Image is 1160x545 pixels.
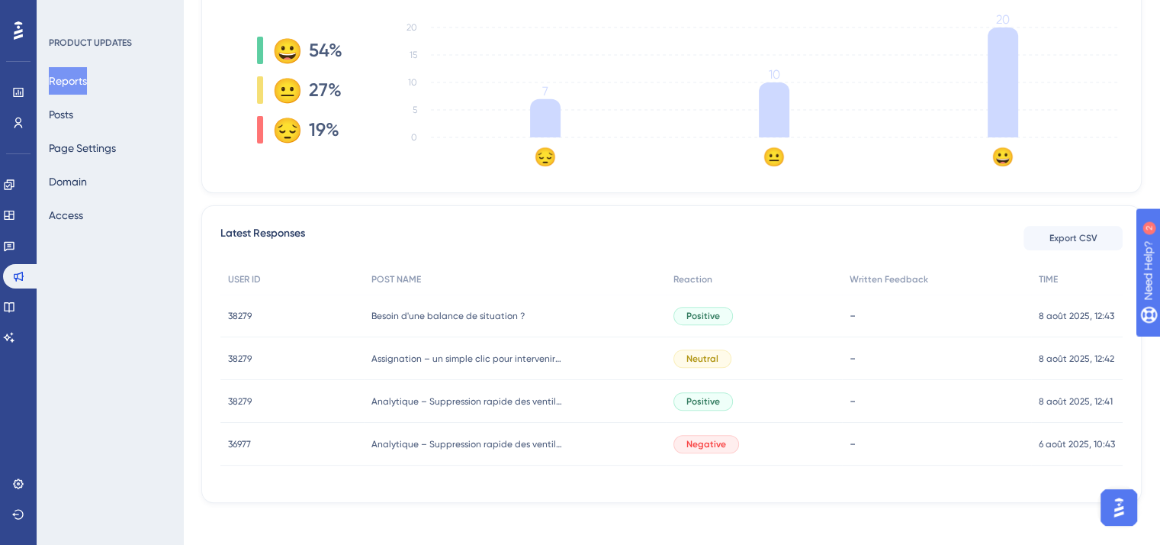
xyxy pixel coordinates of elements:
span: 27% [309,78,342,102]
text: 😀 [991,146,1014,168]
span: 8 août 2025, 12:42 [1039,353,1114,365]
tspan: 7 [542,84,548,98]
tspan: 20 [996,12,1010,27]
span: Assignation – un simple clic pour intervenir sur un dossier ! [371,353,562,365]
span: Neutral [686,353,718,365]
button: Domain [49,168,87,195]
span: Reaction [673,273,712,285]
span: 54% [309,38,342,63]
button: Posts [49,101,73,128]
span: 8 août 2025, 12:43 [1039,310,1114,322]
span: Written Feedback [850,273,928,285]
span: Besoin d'une balance de situation ? [371,310,525,322]
span: Need Help? [36,4,95,22]
span: Positive [686,310,720,322]
button: Page Settings [49,134,116,162]
span: 38279 [228,353,252,365]
span: 36977 [228,438,251,450]
span: 38279 [228,395,252,408]
text: 😔 [534,146,557,168]
div: 😔 [272,118,297,142]
tspan: 15 [410,50,417,60]
tspan: 20 [406,22,417,33]
div: - [850,394,1023,408]
div: - [850,437,1023,451]
div: 2 [106,8,111,20]
button: Reports [49,67,87,95]
span: TIME [1039,273,1058,285]
span: 8 août 2025, 12:41 [1039,395,1113,408]
button: Export CSV [1023,226,1123,250]
tspan: 10 [408,77,417,88]
span: Analytique – Suppression rapide des ventilations [371,395,562,408]
span: 19% [309,118,339,142]
span: Latest Responses [220,224,305,252]
span: POST NAME [371,273,421,285]
span: 6 août 2025, 10:43 [1039,438,1115,450]
span: USER ID [228,273,261,285]
iframe: UserGuiding AI Assistant Launcher [1096,485,1142,530]
span: Negative [686,438,726,450]
span: Export CSV [1049,232,1097,244]
text: 😐 [763,146,786,168]
div: PRODUCT UPDATES [49,37,132,49]
span: 38279 [228,310,252,322]
div: 😐 [272,78,297,102]
div: 😀 [272,38,297,63]
tspan: 5 [413,105,417,115]
div: - [850,308,1023,323]
button: Access [49,202,83,229]
div: - [850,351,1023,366]
span: Positive [686,395,720,408]
span: Analytique – Suppression rapide des ventilations [371,438,562,450]
tspan: 10 [769,67,780,82]
tspan: 0 [411,132,417,143]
